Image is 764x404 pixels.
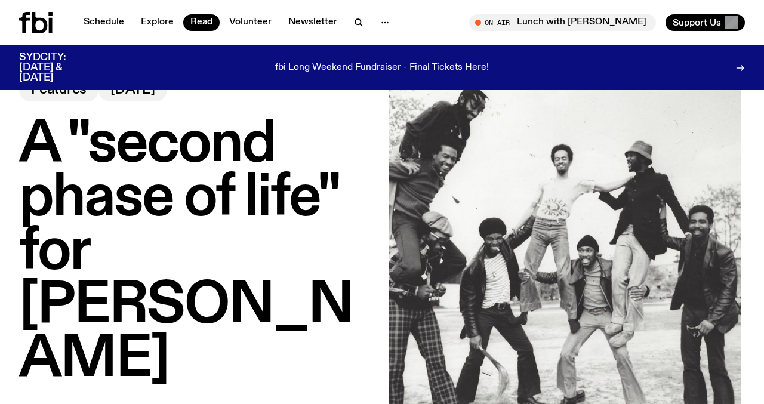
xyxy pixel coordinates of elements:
[469,14,656,31] button: On AirLunch with [PERSON_NAME]
[76,14,131,31] a: Schedule
[275,63,489,73] p: fbi Long Weekend Fundraiser - Final Tickets Here!
[673,17,721,28] span: Support Us
[666,14,745,31] button: Support Us
[19,53,95,83] h3: SYDCITY: [DATE] & [DATE]
[134,14,181,31] a: Explore
[281,14,344,31] a: Newsletter
[222,14,279,31] a: Volunteer
[31,84,87,97] span: Features
[110,84,155,97] span: [DATE]
[183,14,220,31] a: Read
[19,118,375,387] h1: A "second phase of life" for [PERSON_NAME]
